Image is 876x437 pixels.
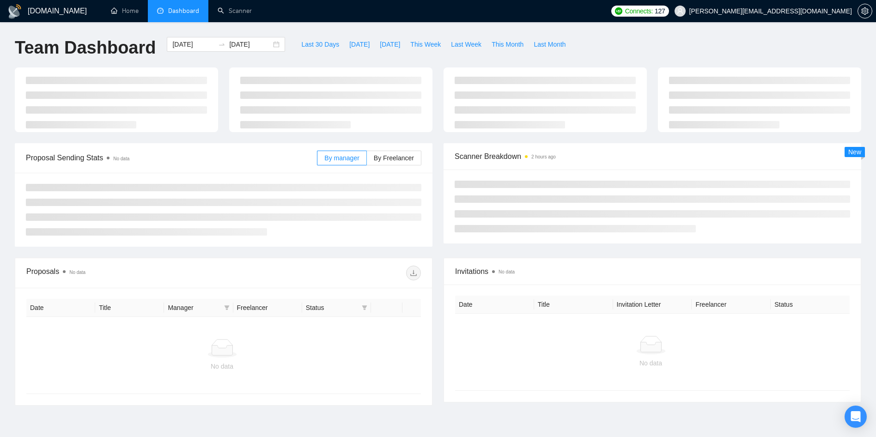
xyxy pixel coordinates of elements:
th: Title [95,299,164,317]
span: Proposal Sending Stats [26,152,317,164]
span: filter [222,301,231,315]
span: filter [362,305,367,310]
button: Last Month [529,37,571,52]
span: swap-right [218,41,225,48]
span: No data [69,270,85,275]
span: Status [306,303,358,313]
span: Scanner Breakdown [455,151,850,162]
span: Last Month [534,39,566,49]
th: Date [455,296,534,314]
span: 127 [655,6,665,16]
button: [DATE] [375,37,405,52]
span: dashboard [157,7,164,14]
span: filter [360,301,369,315]
a: setting [858,7,872,15]
button: This Week [405,37,446,52]
span: [DATE] [349,39,370,49]
span: By Freelancer [374,154,414,162]
button: setting [858,4,872,18]
span: Manager [168,303,220,313]
span: setting [858,7,872,15]
input: End date [229,39,271,49]
button: Last 30 Days [296,37,344,52]
th: Manager [164,299,233,317]
span: Last 30 Days [301,39,339,49]
span: No data [499,269,515,274]
div: Proposals [26,266,224,280]
span: user [677,8,683,14]
span: Dashboard [168,7,199,15]
img: upwork-logo.png [615,7,622,15]
button: [DATE] [344,37,375,52]
span: No data [113,156,129,161]
span: [DATE] [380,39,400,49]
span: Invitations [455,266,850,277]
th: Freelancer [233,299,302,317]
a: homeHome [111,7,139,15]
time: 2 hours ago [531,154,556,159]
th: Date [26,299,95,317]
img: logo [7,4,22,19]
th: Freelancer [692,296,771,314]
th: Title [534,296,613,314]
button: Last Week [446,37,487,52]
span: This Week [410,39,441,49]
th: Status [771,296,850,314]
a: searchScanner [218,7,252,15]
span: This Month [492,39,523,49]
div: Open Intercom Messenger [845,406,867,428]
button: This Month [487,37,529,52]
span: filter [224,305,230,310]
div: No data [462,358,839,368]
th: Invitation Letter [613,296,692,314]
h1: Team Dashboard [15,37,156,59]
span: Last Week [451,39,481,49]
span: New [848,148,861,156]
span: By manager [324,154,359,162]
input: Start date [172,39,214,49]
span: Connects: [625,6,653,16]
div: No data [34,361,410,371]
span: to [218,41,225,48]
